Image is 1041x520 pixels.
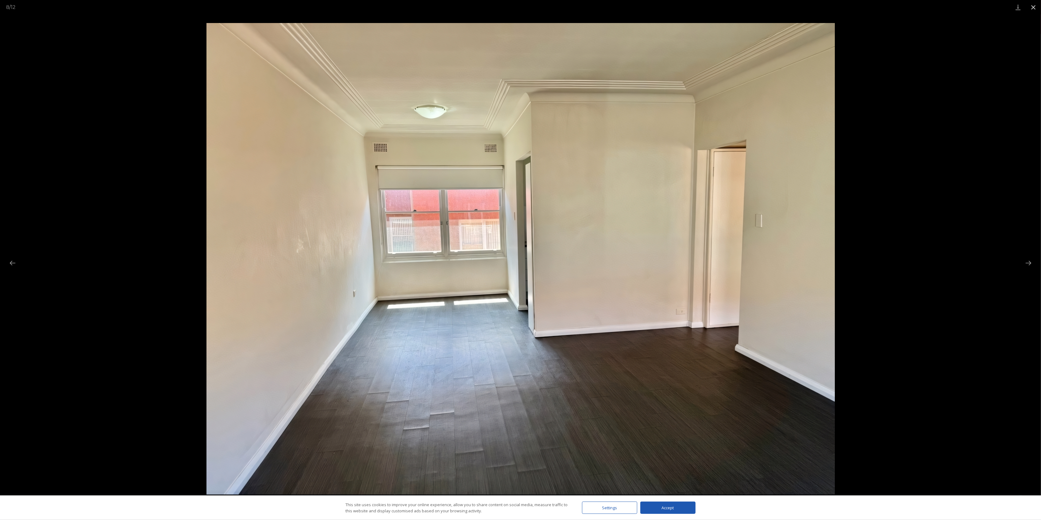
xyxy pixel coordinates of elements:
[6,4,9,10] span: 8
[206,23,835,495] img: Property Gallery
[1022,257,1035,269] button: Next slide
[346,502,570,514] div: This site uses cookies to improve your online experience, allow you to share content on social me...
[582,502,637,514] div: Settings
[11,4,15,10] span: 12
[6,257,19,269] button: Previous slide
[640,502,696,514] div: Accept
